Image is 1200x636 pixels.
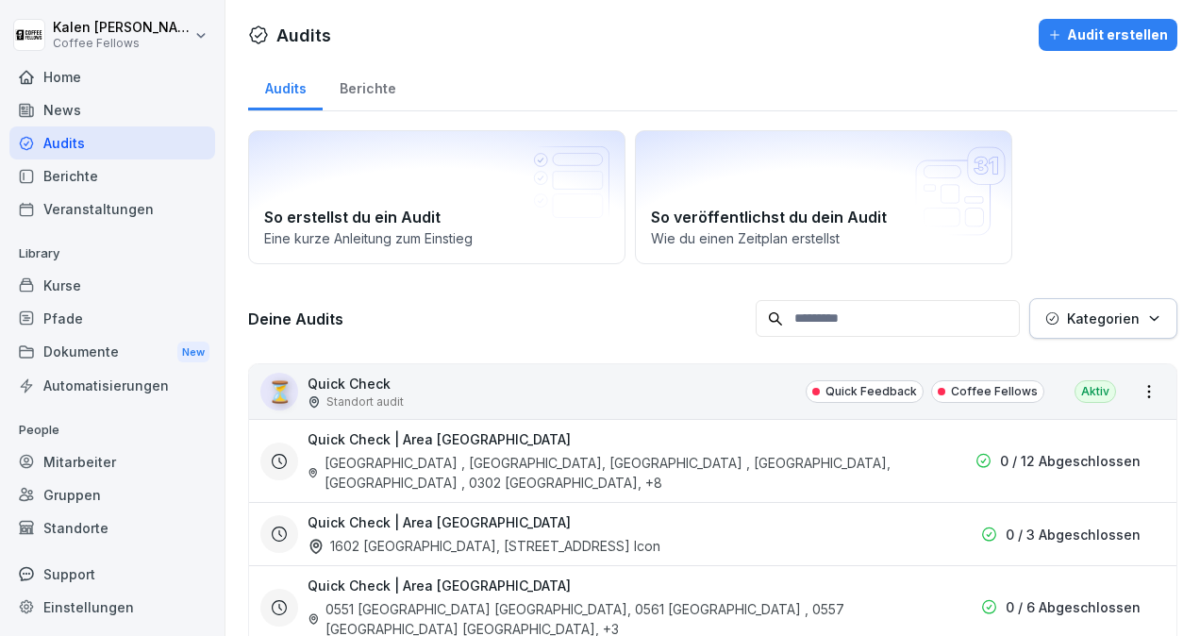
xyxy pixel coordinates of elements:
[53,20,191,36] p: Kalen [PERSON_NAME]
[651,228,996,248] p: Wie du einen Zeitplan erstellst
[9,192,215,226] a: Veranstaltungen
[635,130,1012,264] a: So veröffentlichst du dein AuditWie du einen Zeitplan erstellst
[264,228,609,248] p: Eine kurze Anleitung zum Einstieg
[1006,597,1141,617] p: 0 / 6 Abgeschlossen
[9,159,215,192] a: Berichte
[951,383,1038,400] p: Coffee Fellows
[9,126,215,159] a: Audits
[9,415,215,445] p: People
[9,478,215,511] a: Gruppen
[9,558,215,591] div: Support
[9,335,215,370] div: Dokumente
[248,62,323,110] a: Audits
[308,429,571,449] h3: Quick Check | Area [GEOGRAPHIC_DATA]
[9,239,215,269] p: Library
[9,591,215,624] a: Einstellungen
[1029,298,1177,339] button: Kategorien
[1006,525,1141,544] p: 0 / 3 Abgeschlossen
[651,206,996,228] h2: So veröffentlichst du dein Audit
[308,453,905,493] div: [GEOGRAPHIC_DATA] , [GEOGRAPHIC_DATA], [GEOGRAPHIC_DATA] , [GEOGRAPHIC_DATA], [GEOGRAPHIC_DATA] ,...
[9,302,215,335] a: Pfade
[1048,25,1168,45] div: Audit erstellen
[1067,309,1140,328] p: Kategorien
[326,393,404,410] p: Standort audit
[308,536,660,556] div: 1602 [GEOGRAPHIC_DATA], [STREET_ADDRESS] Icon
[1039,19,1177,51] button: Audit erstellen
[9,335,215,370] a: DokumenteNew
[9,445,215,478] a: Mitarbeiter
[308,374,404,393] p: Quick Check
[248,130,625,264] a: So erstellst du ein AuditEine kurze Anleitung zum Einstieg
[276,23,331,48] h1: Audits
[9,93,215,126] a: News
[264,206,609,228] h2: So erstellst du ein Audit
[1075,380,1116,403] div: Aktiv
[308,576,571,595] h3: Quick Check | Area [GEOGRAPHIC_DATA]
[177,342,209,363] div: New
[9,269,215,302] a: Kurse
[323,62,412,110] a: Berichte
[9,60,215,93] a: Home
[260,373,298,410] div: ⏳
[9,511,215,544] a: Standorte
[1000,451,1141,471] p: 0 / 12 Abgeschlossen
[248,309,746,329] h3: Deine Audits
[825,383,917,400] p: Quick Feedback
[53,37,191,50] p: Coffee Fellows
[9,369,215,402] a: Automatisierungen
[308,512,571,532] h3: Quick Check | Area [GEOGRAPHIC_DATA]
